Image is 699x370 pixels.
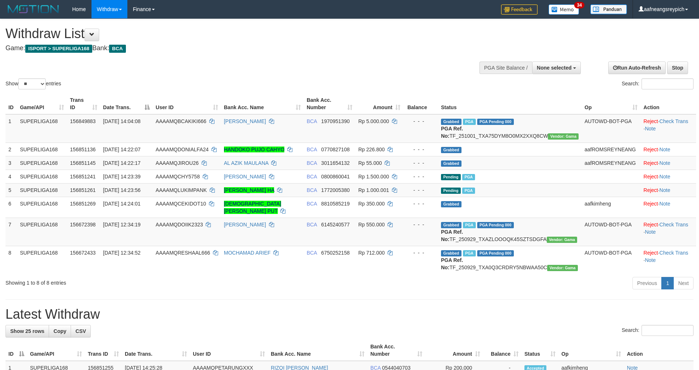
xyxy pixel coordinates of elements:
[462,188,475,194] span: Marked by aafsoycanthlai
[441,188,461,194] span: Pending
[477,250,514,256] span: PGA Pending
[109,45,126,53] span: BCA
[582,156,640,170] td: aafROMSREYNEANG
[5,45,459,52] h4: Game: Bank:
[358,222,385,227] span: Rp 550.000
[224,187,274,193] a: [PERSON_NAME] HA
[558,340,624,361] th: Op: activate to sort column ascending
[321,174,350,180] span: Copy 0800860041 to clipboard
[156,201,206,207] span: AAAAMQCEKIDOT10
[462,174,475,180] span: Marked by aafsoycanthlai
[224,160,269,166] a: AL AZIK MAULANA
[156,118,206,124] span: AAAAMQBCAKIKI666
[5,183,17,197] td: 5
[103,222,141,227] span: [DATE] 12:34:19
[156,250,210,256] span: AAAAMQRESHAAL666
[441,147,461,153] span: Grabbed
[5,4,61,15] img: MOTION_logo.png
[307,222,317,227] span: BCA
[645,229,656,235] a: Note
[17,246,67,274] td: SUPERLIGA168
[17,156,67,170] td: SUPERLIGA168
[645,126,656,132] a: Note
[85,340,122,361] th: Trans ID: activate to sort column ascending
[5,26,459,41] h1: Withdraw List
[549,4,579,15] img: Button%20Memo.svg
[307,201,317,207] span: BCA
[304,93,355,114] th: Bank Acc. Number: activate to sort column ascending
[5,197,17,218] td: 6
[643,147,658,152] a: Reject
[358,174,389,180] span: Rp 1.500.000
[477,119,514,125] span: PGA Pending
[574,2,584,8] span: 34
[103,187,141,193] span: [DATE] 14:23:56
[406,159,435,167] div: - - -
[643,222,658,227] a: Reject
[438,246,582,274] td: TF_250929_TXA0Q3CRDRY5NBWAA50C
[441,119,461,125] span: Grabbed
[103,118,141,124] span: [DATE] 14:04:08
[224,118,266,124] a: [PERSON_NAME]
[17,170,67,183] td: SUPERLIGA168
[463,119,476,125] span: Marked by aafsoycanthlai
[608,62,666,74] a: Run Auto-Refresh
[367,340,425,361] th: Bank Acc. Number: activate to sort column ascending
[624,340,694,361] th: Action
[640,156,696,170] td: ·
[17,143,67,156] td: SUPERLIGA168
[103,147,141,152] span: [DATE] 14:22:07
[642,78,694,89] input: Search:
[17,114,67,143] td: SUPERLIGA168
[643,250,658,256] a: Reject
[5,246,17,274] td: 8
[25,45,92,53] span: ISPORT > SUPERLIGA168
[667,62,688,74] a: Stop
[425,340,483,361] th: Amount: activate to sort column ascending
[463,222,476,228] span: Marked by aafsoycanthlai
[5,143,17,156] td: 2
[156,160,198,166] span: AAAAMQJIROU26
[479,62,532,74] div: PGA Site Balance /
[224,147,285,152] a: HANDOKO PUJO CAHYO
[71,325,91,337] a: CSV
[659,222,688,227] a: Check Trans
[582,143,640,156] td: aafROMSREYNEANG
[17,183,67,197] td: SUPERLIGA168
[321,250,350,256] span: Copy 6750252158 to clipboard
[582,93,640,114] th: Op: activate to sort column ascending
[659,174,670,180] a: Note
[640,218,696,246] td: · ·
[5,218,17,246] td: 7
[643,201,658,207] a: Reject
[224,201,281,214] a: [DEMOGRAPHIC_DATA][PERSON_NAME] PUT
[307,147,317,152] span: BCA
[268,340,367,361] th: Bank Acc. Name: activate to sort column ascending
[632,277,662,289] a: Previous
[643,118,658,124] a: Reject
[321,187,350,193] span: Copy 1772005380 to clipboard
[643,174,658,180] a: Reject
[477,222,514,228] span: PGA Pending
[640,246,696,274] td: · ·
[582,246,640,274] td: AUTOWD-BOT-PGA
[406,200,435,207] div: - - -
[5,170,17,183] td: 4
[441,222,461,228] span: Grabbed
[537,65,572,71] span: None selected
[406,118,435,125] div: - - -
[307,187,317,193] span: BCA
[307,174,317,180] span: BCA
[5,325,49,337] a: Show 25 rows
[17,93,67,114] th: Game/API: activate to sort column ascending
[547,265,578,271] span: Vendor URL: https://trx31.1velocity.biz
[547,237,577,243] span: Vendor URL: https://trx31.1velocity.biz
[590,4,627,14] img: panduan.png
[642,325,694,336] input: Search:
[190,340,268,361] th: User ID: activate to sort column ascending
[406,173,435,180] div: - - -
[659,118,688,124] a: Check Trans
[463,250,476,256] span: Marked by aafsoycanthlai
[5,276,286,286] div: Showing 1 to 8 of 8 entries
[661,277,674,289] a: 1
